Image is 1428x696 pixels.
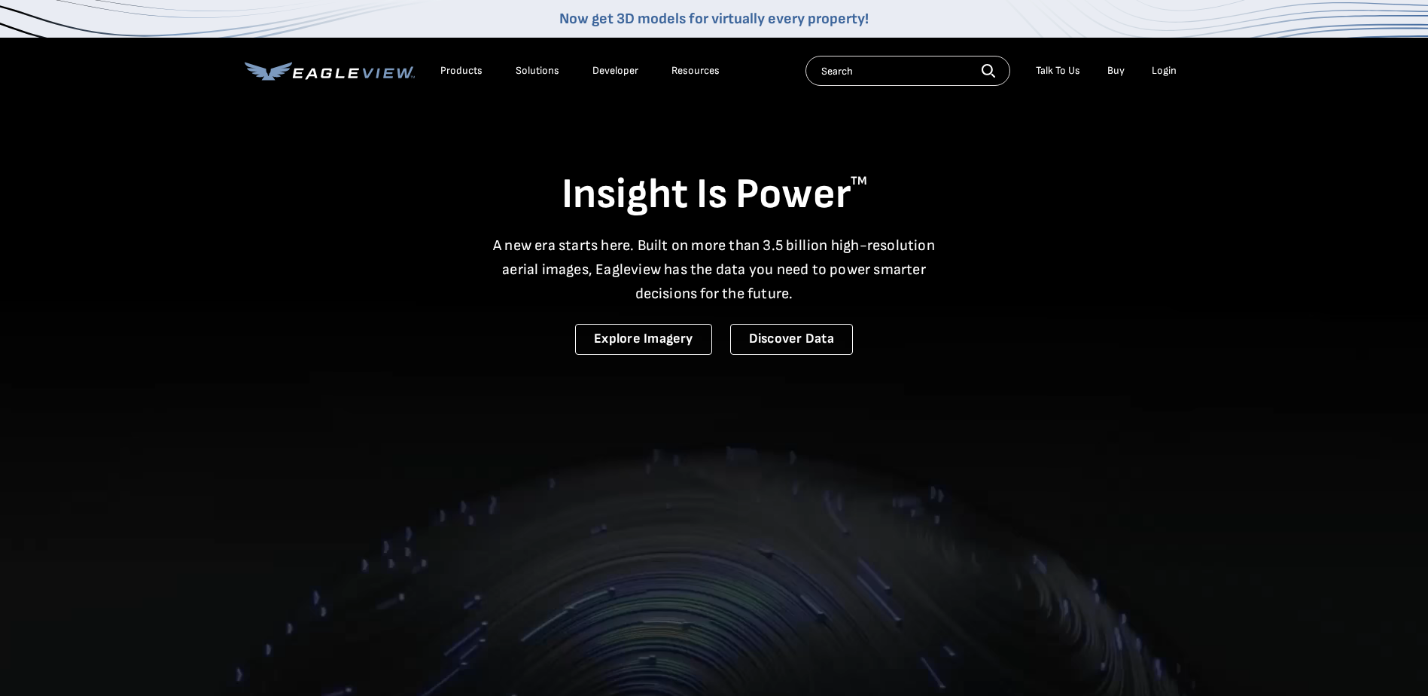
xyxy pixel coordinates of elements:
sup: TM [851,174,867,188]
h1: Insight Is Power [245,169,1184,221]
a: Developer [592,64,638,78]
div: Talk To Us [1036,64,1080,78]
input: Search [805,56,1010,86]
a: Explore Imagery [575,324,712,355]
p: A new era starts here. Built on more than 3.5 billion high-resolution aerial images, Eagleview ha... [484,234,945,306]
div: Resources [671,64,720,78]
div: Products [440,64,483,78]
a: Buy [1107,64,1125,78]
a: Discover Data [730,324,853,355]
div: Login [1152,64,1177,78]
a: Now get 3D models for virtually every property! [559,10,869,28]
div: Solutions [516,64,559,78]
